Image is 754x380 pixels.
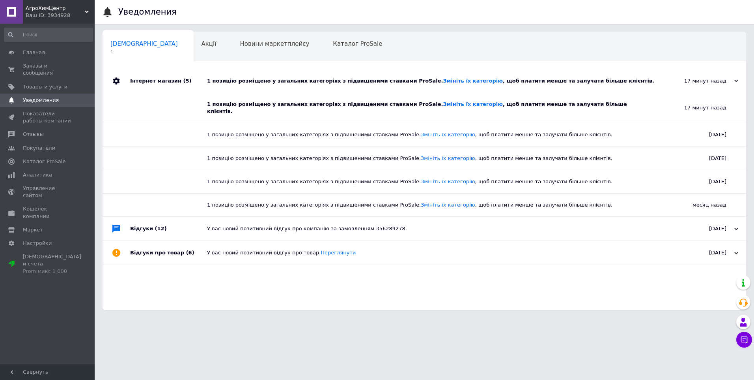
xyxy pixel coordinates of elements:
[648,147,746,170] div: [DATE]
[648,123,746,146] div: [DATE]
[26,12,95,19] div: Ваш ID: 3934928
[648,93,746,123] div: 17 минут назад
[130,241,207,265] div: Відгуки про товар
[4,28,93,42] input: Поиск
[443,78,502,84] a: Змініть їх категорію
[130,69,207,93] div: Інтернет магазин
[23,83,67,90] span: Товары и услуги
[23,110,73,124] span: Показатели работы компании
[333,40,382,47] span: Каталог ProSale
[186,250,194,256] span: (6)
[421,179,475,184] a: Змініть їх категорію
[207,131,648,138] div: 1 позицію розміщено у загальних категоріях з підвищеними ставками ProSale. , щоб платити менше та...
[207,249,659,256] div: У вас новий позитивний відгук про товар.
[23,240,52,247] span: Настройки
[183,78,191,84] span: (5)
[659,225,738,232] div: [DATE]
[110,40,178,47] span: [DEMOGRAPHIC_DATA]
[26,5,85,12] span: АгроХимЦентр
[23,97,59,104] span: Уведомления
[659,77,738,85] div: 17 минут назад
[23,145,55,152] span: Покупатели
[110,49,178,55] span: 1
[421,132,475,137] a: Змініть їх категорію
[23,253,81,275] span: [DEMOGRAPHIC_DATA] и счета
[130,217,207,241] div: Відгуки
[736,332,752,348] button: Чат с покупателем
[23,49,45,56] span: Главная
[23,268,81,275] div: Prom микс 1 000
[240,40,309,47] span: Новини маркетплейсу
[118,7,177,17] h1: Уведомления
[207,178,648,185] div: 1 позицію розміщено у загальних категоріях з підвищеними ставками ProSale. , щоб платити менше та...
[23,171,52,179] span: Аналитика
[23,205,73,220] span: Кошелек компании
[155,226,167,231] span: (12)
[421,202,475,208] a: Змініть їх категорію
[321,250,356,256] a: Переглянути
[207,155,648,162] div: 1 позицію розміщено у загальних категоріях з підвищеними ставками ProSale. , щоб платити менше та...
[648,194,746,216] div: месяц назад
[421,155,475,161] a: Змініть їх категорію
[23,158,65,165] span: Каталог ProSale
[207,101,648,115] div: 1 позицію розміщено у загальних категоріях з підвищеними ставками ProSale. , щоб платити менше та...
[207,77,659,85] div: 1 позицію розміщено у загальних категоріях з підвищеними ставками ProSale. , щоб платити менше та...
[23,131,44,138] span: Отзывы
[659,249,738,256] div: [DATE]
[207,225,659,232] div: У вас новий позитивний відгук про компанію за замовленням 356289278.
[648,170,746,193] div: [DATE]
[23,62,73,77] span: Заказы и сообщения
[23,226,43,233] span: Маркет
[202,40,216,47] span: Акції
[443,101,502,107] a: Змініть їх категорію
[207,201,648,209] div: 1 позицію розміщено у загальних категоріях з підвищеними ставками ProSale. , щоб платити менше та...
[23,185,73,199] span: Управление сайтом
